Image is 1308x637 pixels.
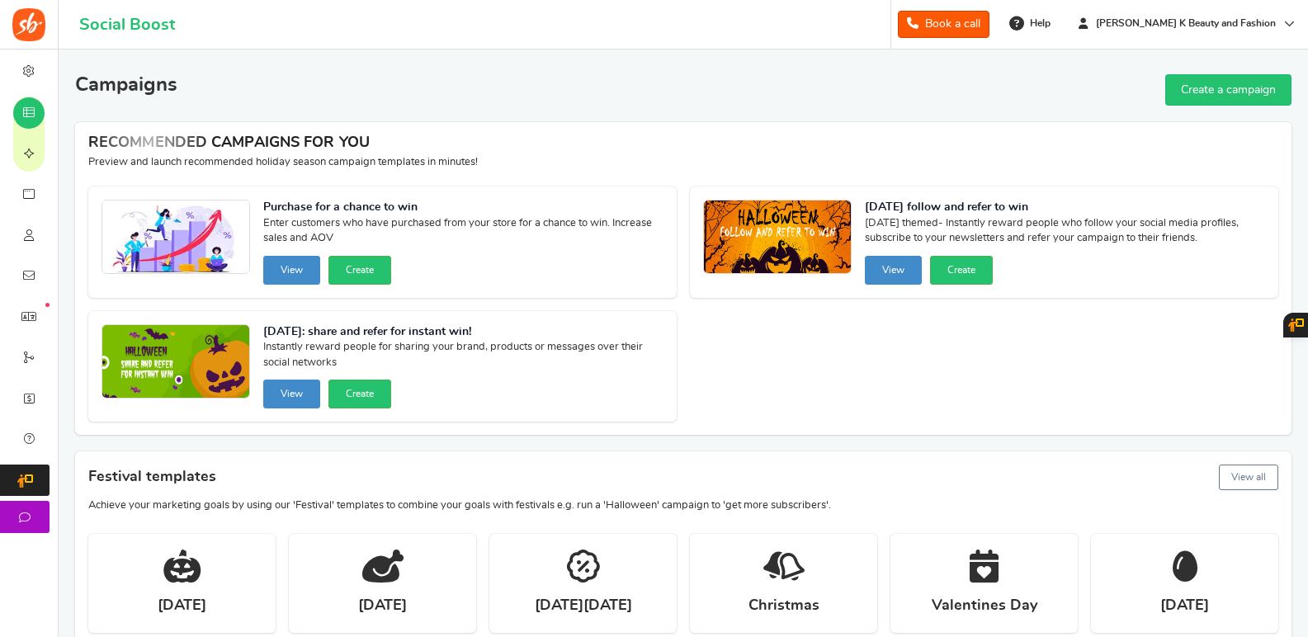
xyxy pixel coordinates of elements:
[1089,17,1282,31] span: [PERSON_NAME] K Beauty and Fashion
[88,461,1278,493] h4: Festival templates
[88,155,1278,170] p: Preview and launch recommended holiday season campaign templates in minutes!
[1026,17,1051,31] span: Help
[865,216,1265,249] span: [DATE] themed- Instantly reward people who follow your social media profiles, subscribe to your n...
[1003,10,1059,36] a: Help
[88,135,1278,152] h4: RECOMMENDED CAMPAIGNS FOR YOU
[358,596,407,616] strong: [DATE]
[898,11,989,38] a: Book a call
[865,256,922,285] button: View
[535,596,632,616] strong: [DATE][DATE]
[88,498,1278,513] p: Achieve your marketing goals by using our 'Festival' templates to combine your goals with festiva...
[748,596,819,616] strong: Christmas
[158,596,206,616] strong: [DATE]
[932,596,1037,616] strong: Valentines Day
[263,380,320,408] button: View
[102,201,249,275] img: Recommended Campaigns
[263,200,663,216] strong: Purchase for a chance to win
[12,8,45,41] img: Social Boost
[328,256,391,285] button: Create
[45,303,50,307] em: New
[263,340,663,373] span: Instantly reward people for sharing your brand, products or messages over their social networks
[75,74,177,96] h2: Campaigns
[263,256,320,285] button: View
[263,324,663,341] strong: [DATE]: share and refer for instant win!
[263,216,663,249] span: Enter customers who have purchased from your store for a chance to win. Increase sales and AOV
[930,256,993,285] button: Create
[102,325,249,399] img: Recommended Campaigns
[79,16,175,34] h1: Social Boost
[1165,74,1291,106] a: Create a campaign
[328,380,391,408] button: Create
[1219,465,1278,490] button: View all
[704,201,851,275] img: Recommended Campaigns
[1160,596,1209,616] strong: [DATE]
[865,200,1265,216] strong: [DATE] follow and refer to win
